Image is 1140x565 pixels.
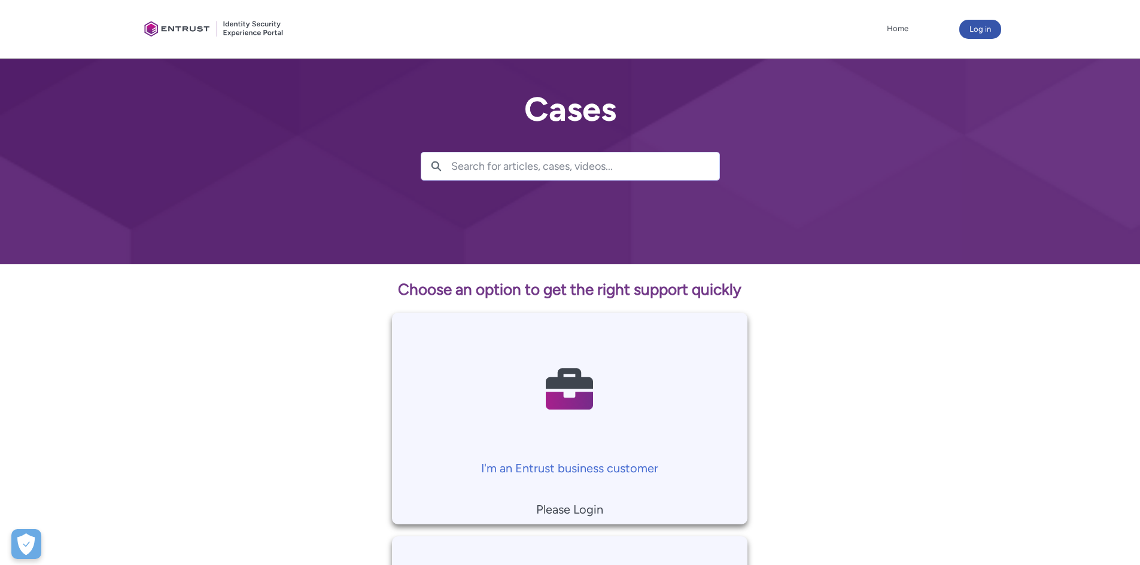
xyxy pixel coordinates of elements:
[194,278,945,301] p: Choose an option to get the right support quickly
[398,500,741,518] p: Please Login
[513,325,627,453] img: Contact Support
[884,20,911,38] a: Home
[959,20,1001,39] button: Log in
[421,91,720,128] h2: Cases
[11,529,41,559] div: Cookie Preferences
[421,152,451,180] button: Search
[11,529,41,559] button: Open Preferences
[451,152,719,180] input: Search for articles, cases, videos...
[392,313,747,477] a: I'm an Entrust business customer
[398,459,741,477] p: I'm an Entrust business customer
